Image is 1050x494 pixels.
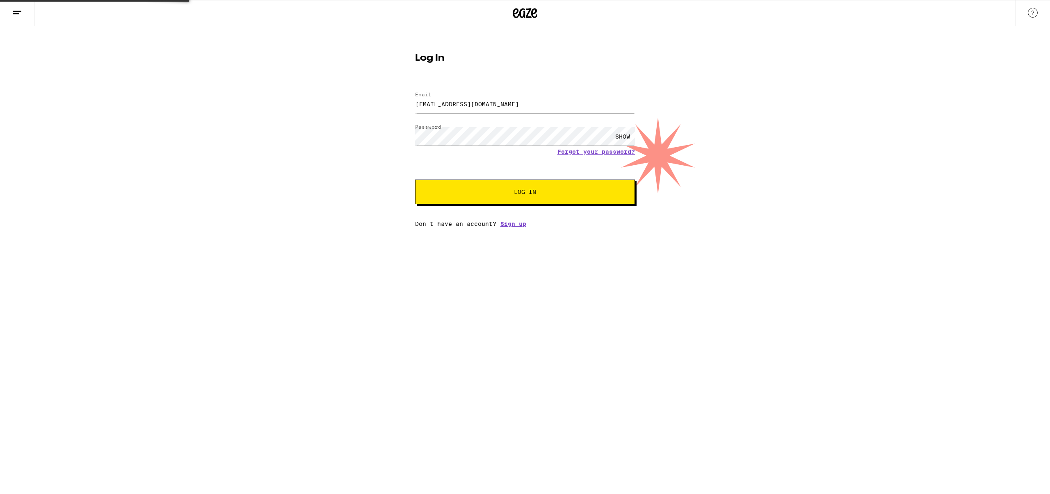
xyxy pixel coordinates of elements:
div: Don't have an account? [415,221,635,227]
a: Forgot your password? [557,148,635,155]
input: Email [415,95,635,113]
span: Log In [514,189,536,195]
label: Email [415,92,431,97]
a: Sign up [500,221,526,227]
h1: Log In [415,53,635,63]
button: Log In [415,180,635,204]
label: Password [415,124,441,130]
span: Hi. Need any help? [5,6,59,12]
div: SHOW [610,127,635,146]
